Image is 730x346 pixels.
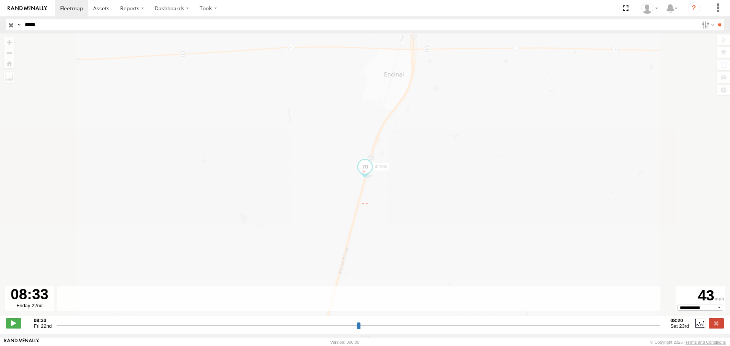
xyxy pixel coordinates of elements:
[16,19,22,30] label: Search Query
[6,318,21,328] label: Play/Stop
[8,6,47,11] img: rand-logo.svg
[709,318,724,328] label: Close
[686,340,726,344] a: Terms and Conditions
[4,338,39,346] a: Visit our Website
[330,340,359,344] div: Version: 306.00
[34,323,52,329] span: Fri 22nd Aug 2025
[699,19,715,30] label: Search Filter Options
[677,287,724,305] div: 43
[639,3,661,14] div: Caseta Laredo TX
[670,318,689,323] strong: 08:20
[650,340,726,344] div: © Copyright 2025 -
[34,318,52,323] strong: 08:33
[670,323,689,329] span: Sat 23rd Aug 2025
[688,2,700,14] i: ?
